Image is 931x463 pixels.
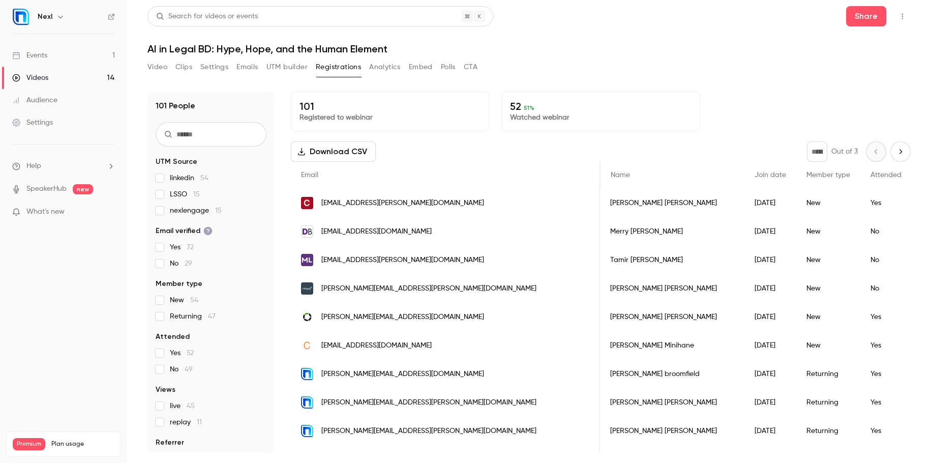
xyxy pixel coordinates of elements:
[321,198,484,209] span: [EMAIL_ADDRESS][PERSON_NAME][DOMAIN_NAME]
[13,438,45,450] span: Premium
[744,388,796,417] div: [DATE]
[208,313,216,320] span: 47
[51,440,114,448] span: Plan usage
[299,112,480,123] p: Registered to webinar
[600,274,744,303] div: [PERSON_NAME] [PERSON_NAME]
[796,360,860,388] div: Returning
[321,312,484,323] span: [PERSON_NAME][EMAIL_ADDRESS][DOMAIN_NAME]
[744,360,796,388] div: [DATE]
[12,161,115,171] li: help-dropdown-opener
[321,255,484,266] span: [EMAIL_ADDRESS][PERSON_NAME][DOMAIN_NAME]
[316,59,361,75] button: Registrations
[441,59,456,75] button: Polls
[170,206,222,216] span: nexlengage
[147,43,911,55] h1: AI in Legal BD: Hype, Hope, and the Human Element
[600,217,744,246] div: Merry [PERSON_NAME]
[301,197,313,209] img: choate.com
[187,402,195,410] span: 45
[156,438,184,448] span: Referrer
[147,59,167,75] button: Video
[600,246,744,274] div: Tamir [PERSON_NAME]
[301,171,318,179] span: Email
[266,59,308,75] button: UTM builder
[200,59,228,75] button: Settings
[600,189,744,217] div: [PERSON_NAME] [PERSON_NAME]
[890,141,911,162] button: Next page
[301,368,313,380] img: nexl.cloud
[600,388,744,417] div: [PERSON_NAME] [PERSON_NAME]
[215,207,222,214] span: 15
[860,217,912,246] div: No
[170,348,194,358] span: Yes
[321,226,432,237] span: [EMAIL_ADDRESS][DOMAIN_NAME]
[156,279,202,289] span: Member type
[301,282,313,295] img: intapp.com
[860,388,912,417] div: Yes
[369,59,401,75] button: Analytics
[321,426,536,437] span: [PERSON_NAME][EMAIL_ADDRESS][PERSON_NAME][DOMAIN_NAME]
[860,360,912,388] div: Yes
[197,419,202,426] span: 11
[806,171,850,179] span: Member type
[13,9,29,25] img: Nexl
[611,171,630,179] span: Name
[156,100,195,112] h1: 101 People
[170,173,208,183] span: linkedin
[860,274,912,303] div: No
[38,12,52,22] h6: Nexl
[744,246,796,274] div: [DATE]
[321,397,536,408] span: [PERSON_NAME][EMAIL_ADDRESS][PERSON_NAME][DOMAIN_NAME]
[321,340,432,351] span: [EMAIL_ADDRESS][DOMAIN_NAME]
[299,100,480,112] p: 101
[156,385,175,395] span: Views
[236,59,258,75] button: Emails
[600,417,744,445] div: [PERSON_NAME] [PERSON_NAME]
[524,104,534,111] span: 51 %
[170,295,198,305] span: New
[600,303,744,331] div: [PERSON_NAME] [PERSON_NAME]
[12,73,48,83] div: Videos
[301,425,313,437] img: nexl.cloud
[170,242,194,252] span: Yes
[170,417,202,427] span: replay
[600,331,744,360] div: [PERSON_NAME] Minihane
[796,189,860,217] div: New
[321,369,484,380] span: [PERSON_NAME][EMAIL_ADDRESS][DOMAIN_NAME]
[190,297,198,304] span: 54
[185,260,192,267] span: 29
[860,189,912,217] div: Yes
[796,331,860,360] div: New
[156,226,213,236] span: Email verified
[187,244,194,251] span: 72
[12,95,57,105] div: Audience
[860,303,912,331] div: Yes
[744,417,796,445] div: [DATE]
[510,100,691,112] p: 52
[796,217,860,246] div: New
[187,350,194,357] span: 52
[73,184,93,194] span: new
[510,112,691,123] p: Watched webinar
[860,246,912,274] div: No
[860,331,912,360] div: Yes
[744,217,796,246] div: [DATE]
[170,401,195,411] span: live
[26,207,65,217] span: What's new
[796,303,860,331] div: New
[796,274,860,303] div: New
[870,171,902,179] span: Attended
[170,311,216,322] span: Returning
[831,147,858,157] p: Out of 3
[170,364,193,374] span: No
[409,59,433,75] button: Embed
[464,59,477,75] button: CTA
[156,157,197,167] span: UTM Source
[860,417,912,445] div: Yes
[796,388,860,417] div: Returning
[200,175,208,182] span: 54
[291,141,376,162] button: Download CSV
[744,331,796,360] div: [DATE]
[12,50,47,61] div: Events
[755,171,786,179] span: Join date
[744,274,796,303] div: [DATE]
